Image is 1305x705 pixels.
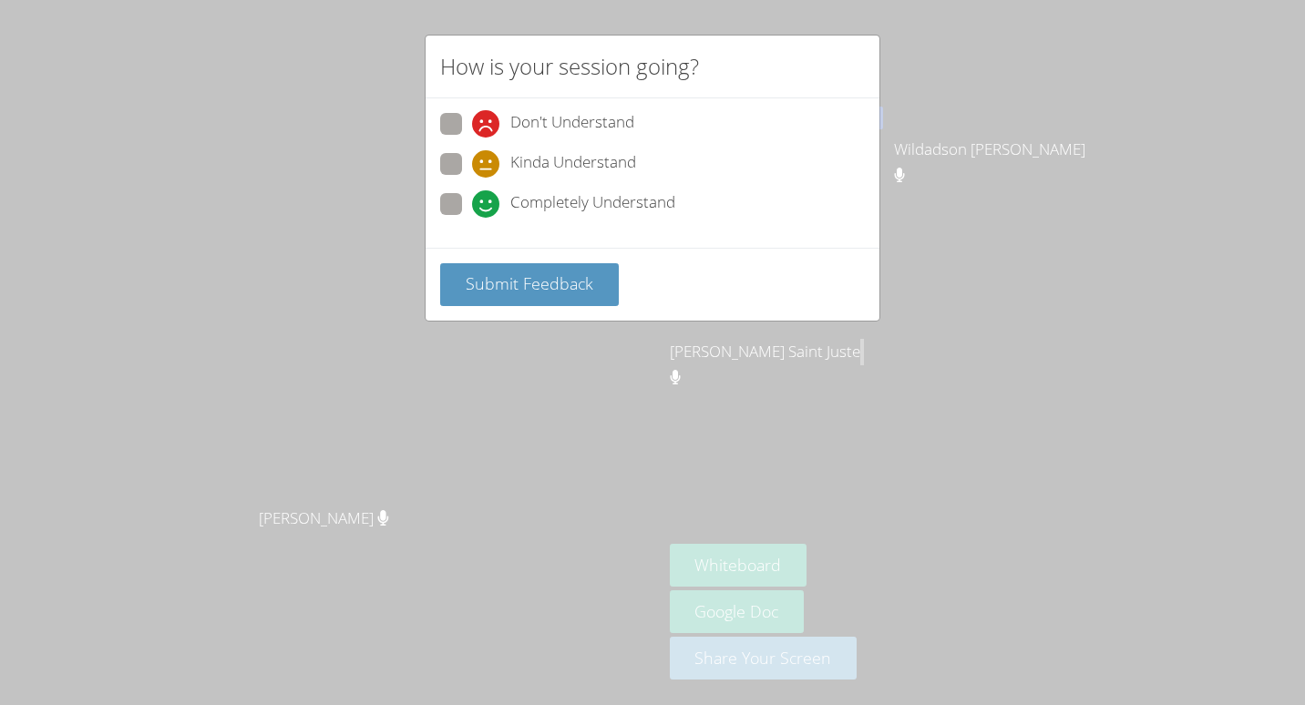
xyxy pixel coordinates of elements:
span: Don't Understand [510,110,634,138]
button: Submit Feedback [440,263,619,306]
span: Completely Understand [510,190,675,218]
span: Submit Feedback [466,272,593,294]
span: Kinda Understand [510,150,636,178]
h2: How is your session going? [440,50,699,83]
